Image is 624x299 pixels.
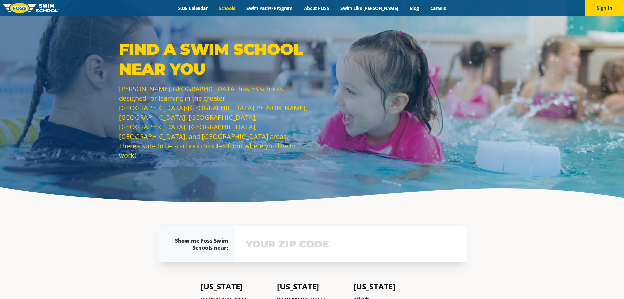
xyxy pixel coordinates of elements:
a: Blog [404,5,425,11]
a: Schools [213,5,241,11]
p: [PERSON_NAME][GEOGRAPHIC_DATA] has 33 schools designed for learning in the greater [GEOGRAPHIC_DA... [119,84,309,160]
a: Careers [425,5,452,11]
h4: [US_STATE] [353,282,423,291]
input: YOUR ZIP CODE [244,235,458,254]
a: About FOSS [298,5,335,11]
h4: [US_STATE] [277,282,347,291]
h4: [US_STATE] [201,282,271,291]
img: FOSS Swim School Logo [3,3,59,13]
p: Find a Swim School Near You [119,39,309,79]
a: 2025 Calendar [172,5,213,11]
div: Show me Foss Swim Schools near: [171,237,228,251]
a: Swim Like [PERSON_NAME] [335,5,404,11]
a: Swim Path® Program [241,5,298,11]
